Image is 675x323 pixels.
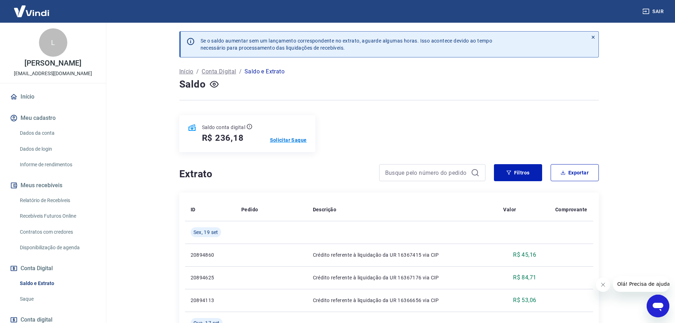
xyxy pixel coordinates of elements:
h5: R$ 236,18 [202,132,244,144]
a: Solicitar Saque [270,137,307,144]
img: Vindi [9,0,55,22]
a: Disponibilização de agenda [17,240,97,255]
p: R$ 53,06 [513,296,536,305]
a: Informe de rendimentos [17,157,97,172]
h4: Extrato [179,167,371,181]
p: Comprovante [555,206,587,213]
p: ID [191,206,196,213]
p: 20894625 [191,274,230,281]
span: Sex, 19 set [193,229,218,236]
p: R$ 84,71 [513,273,536,282]
p: Crédito referente à liquidação da UR 16367176 via CIP [313,274,492,281]
div: L [39,28,67,57]
a: Saldo e Extrato [17,276,97,291]
input: Busque pelo número do pedido [385,167,468,178]
p: Saldo conta digital [202,124,246,131]
button: Exportar [551,164,599,181]
p: 20894113 [191,297,230,304]
p: / [239,67,242,76]
button: Conta Digital [9,261,97,276]
p: [PERSON_NAME] [24,60,81,67]
a: Dados da conta [17,126,97,140]
iframe: Mensagem da empresa [613,276,669,292]
iframe: Botão para abrir a janela de mensagens [647,295,669,317]
p: Se o saldo aumentar sem um lançamento correspondente no extrato, aguarde algumas horas. Isso acon... [201,37,493,51]
p: Pedido [241,206,258,213]
a: Recebíveis Futuros Online [17,209,97,223]
a: Relatório de Recebíveis [17,193,97,208]
span: Olá! Precisa de ajuda? [4,5,60,11]
a: Contratos com credores [17,225,97,239]
p: Crédito referente à liquidação da UR 16366656 via CIP [313,297,492,304]
a: Início [9,89,97,105]
button: Meus recebíveis [9,178,97,193]
a: Conta Digital [202,67,236,76]
h4: Saldo [179,77,206,91]
button: Filtros [494,164,542,181]
p: R$ 45,16 [513,251,536,259]
p: 20894860 [191,251,230,258]
p: Descrição [313,206,337,213]
a: Início [179,67,193,76]
iframe: Fechar mensagem [596,278,610,292]
button: Meu cadastro [9,110,97,126]
p: [EMAIL_ADDRESS][DOMAIN_NAME] [14,70,92,77]
p: Valor [503,206,516,213]
p: / [196,67,199,76]
p: Saldo e Extrato [244,67,285,76]
a: Saque [17,292,97,306]
a: Dados de login [17,142,97,156]
p: Crédito referente à liquidação da UR 16367415 via CIP [313,251,492,258]
button: Sair [641,5,666,18]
